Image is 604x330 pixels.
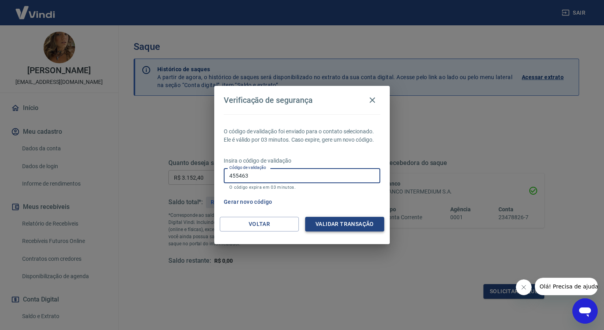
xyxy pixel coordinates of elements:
p: Insira o código de validação [224,157,380,165]
p: O código expira em 03 minutos. [229,185,375,190]
iframe: Mensagem da empresa [535,278,598,295]
h4: Verificação de segurança [224,95,313,105]
button: Gerar novo código [221,195,276,209]
span: Olá! Precisa de ajuda? [5,6,66,12]
iframe: Botão para abrir a janela de mensagens [572,298,598,324]
button: Validar transação [305,217,384,231]
label: Código de validação [229,165,266,171]
button: Voltar [220,217,299,231]
p: O código de validação foi enviado para o contato selecionado. Ele é válido por 03 minutos. Caso e... [224,127,380,144]
iframe: Fechar mensagem [516,279,532,295]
